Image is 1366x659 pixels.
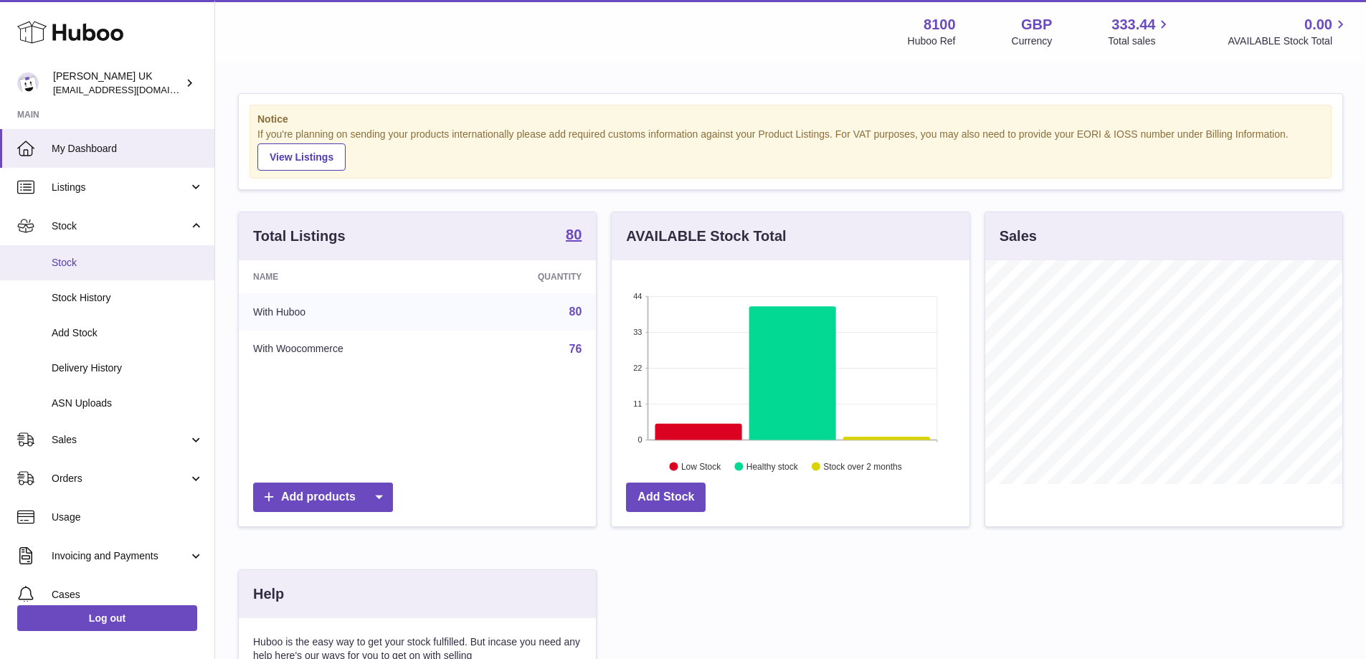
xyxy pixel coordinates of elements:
[824,461,902,471] text: Stock over 2 months
[52,588,204,602] span: Cases
[569,305,582,318] a: 80
[52,549,189,563] span: Invoicing and Payments
[1108,34,1172,48] span: Total sales
[634,292,642,300] text: 44
[681,461,721,471] text: Low Stock
[52,219,189,233] span: Stock
[239,260,460,293] th: Name
[460,260,596,293] th: Quantity
[53,84,211,95] span: [EMAIL_ADDRESS][DOMAIN_NAME]
[52,142,204,156] span: My Dashboard
[566,227,582,245] a: 80
[253,584,284,604] h3: Help
[1000,227,1037,246] h3: Sales
[1304,15,1332,34] span: 0.00
[253,227,346,246] h3: Total Listings
[634,328,642,336] text: 33
[634,399,642,408] text: 11
[257,128,1324,171] div: If you're planning on sending your products internationally please add required customs informati...
[626,483,706,512] a: Add Stock
[52,361,204,375] span: Delivery History
[1108,15,1172,48] a: 333.44 Total sales
[253,483,393,512] a: Add products
[746,461,799,471] text: Healthy stock
[924,15,956,34] strong: 8100
[1228,15,1349,48] a: 0.00 AVAILABLE Stock Total
[1111,15,1155,34] span: 333.44
[257,143,346,171] a: View Listings
[1012,34,1053,48] div: Currency
[52,397,204,410] span: ASN Uploads
[1228,34,1349,48] span: AVAILABLE Stock Total
[626,227,786,246] h3: AVAILABLE Stock Total
[52,433,189,447] span: Sales
[634,364,642,372] text: 22
[257,113,1324,126] strong: Notice
[908,34,956,48] div: Huboo Ref
[569,343,582,355] a: 76
[239,293,460,331] td: With Huboo
[52,256,204,270] span: Stock
[1021,15,1052,34] strong: GBP
[239,331,460,368] td: With Woocommerce
[53,70,182,97] div: [PERSON_NAME] UK
[566,227,582,242] strong: 80
[17,72,39,94] img: emotion88hk@gmail.com
[52,472,189,485] span: Orders
[17,605,197,631] a: Log out
[638,435,642,444] text: 0
[52,181,189,194] span: Listings
[52,326,204,340] span: Add Stock
[52,291,204,305] span: Stock History
[52,511,204,524] span: Usage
